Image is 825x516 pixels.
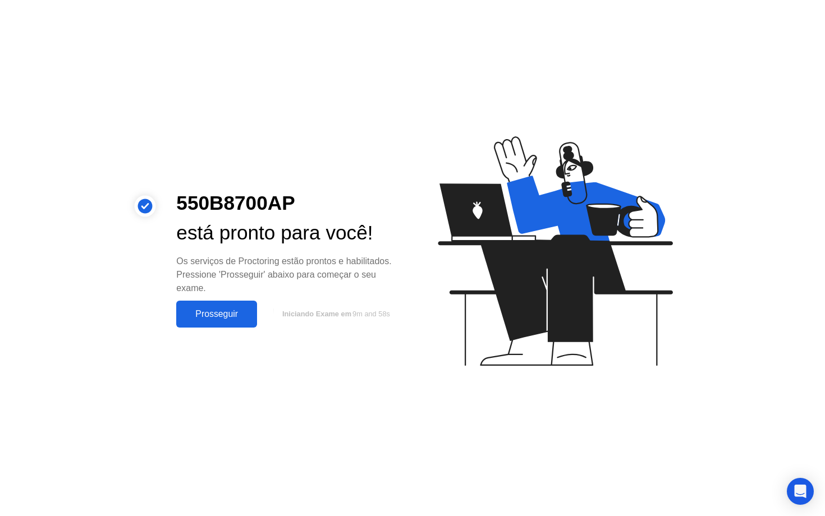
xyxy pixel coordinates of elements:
[176,188,395,218] div: 550B8700AP
[787,478,814,505] div: Open Intercom Messenger
[263,303,395,325] button: Iniciando Exame em9m and 58s
[180,309,254,319] div: Prosseguir
[176,255,395,295] div: Os serviços de Proctoring estão prontos e habilitados. Pressione 'Prosseguir' abaixo para começar...
[176,218,395,248] div: está pronto para você!
[176,301,257,328] button: Prosseguir
[352,310,390,318] span: 9m and 58s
